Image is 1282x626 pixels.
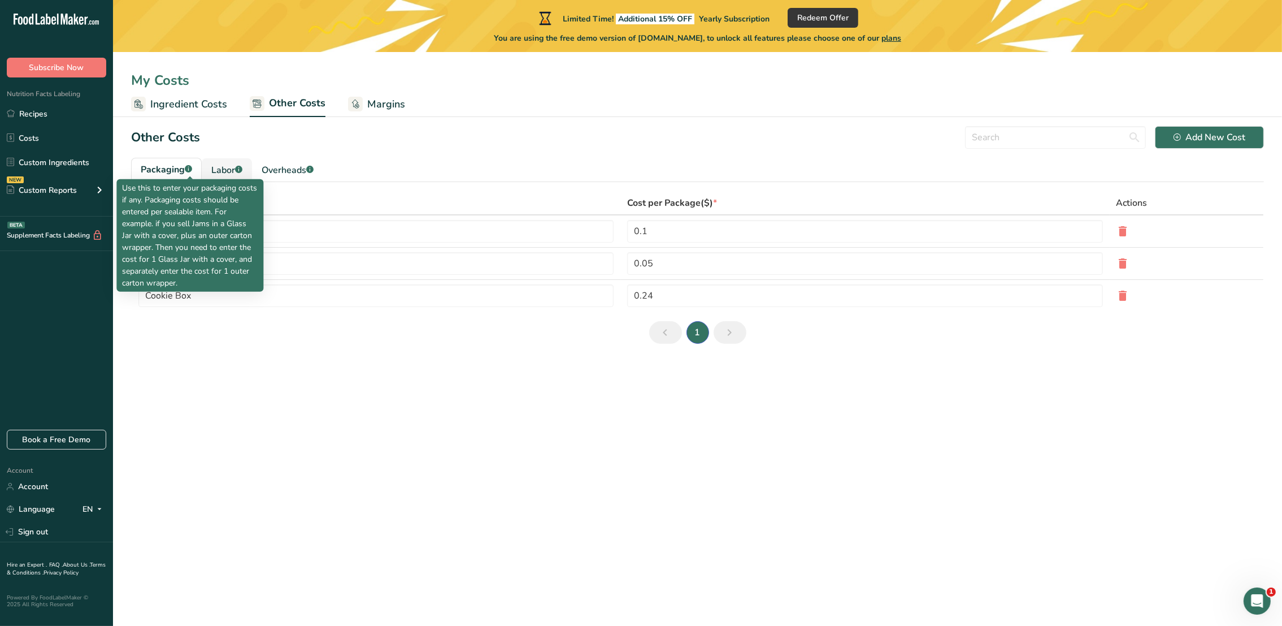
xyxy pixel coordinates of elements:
span: Yearly Subscription [699,14,770,24]
a: Hire an Expert . [7,561,47,569]
span: Other Costs [269,96,325,111]
span: Redeem Offer [797,12,849,24]
a: Other Costs [250,90,325,118]
span: Ingredient Costs [150,97,227,112]
div: EN [82,503,106,516]
span: Actions [1116,196,1148,210]
a: Privacy Policy [44,569,79,577]
p: Use this to enter your packaging costs if any. Packaging costs should be entered per sealable ite... [122,182,258,289]
span: Margins [367,97,405,112]
div: BETA [7,222,25,228]
span: plans [881,33,901,44]
button: Redeem Offer [788,8,858,28]
div: NEW [7,176,24,183]
a: Language [7,499,55,519]
button: Subscribe Now [7,58,106,77]
a: FAQ . [49,561,63,569]
div: Custom Reports [7,184,77,196]
a: Next page [714,321,746,344]
span: 1 [1267,588,1276,597]
a: Previous page [649,321,682,344]
div: Packaging [141,163,192,176]
div: Labor [211,163,242,177]
div: Limited Time! [537,11,770,25]
div: Overheads [262,163,314,177]
iframe: Intercom live chat [1244,588,1271,615]
a: Ingredient Costs [131,92,227,117]
div: Add New Cost [1174,131,1245,144]
span: You are using the free demo version of [DOMAIN_NAME], to unlock all features please choose one of... [494,32,901,44]
h2: Other Costs [131,128,200,147]
button: Add New Cost [1155,126,1264,149]
a: Margins [348,92,405,117]
div: Cost per Package($) [627,196,717,210]
input: Search [965,126,1146,149]
a: Book a Free Demo [7,430,106,450]
div: My Costs [113,70,1282,90]
span: Subscribe Now [29,62,84,74]
div: Powered By FoodLabelMaker © 2025 All Rights Reserved [7,594,106,608]
a: Terms & Conditions . [7,561,106,577]
span: Additional 15% OFF [616,14,694,24]
a: About Us . [63,561,90,569]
